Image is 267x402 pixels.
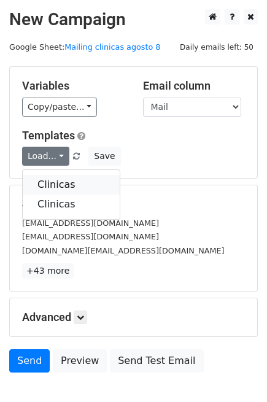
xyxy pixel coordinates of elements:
[22,263,74,279] a: +43 more
[22,79,125,93] h5: Variables
[22,129,75,142] a: Templates
[22,218,159,228] small: [EMAIL_ADDRESS][DOMAIN_NAME]
[143,79,246,93] h5: Email column
[22,98,97,117] a: Copy/paste...
[206,343,267,402] div: Widget de chat
[22,198,245,211] h5: 46 Recipients
[23,175,120,195] a: Clinicas
[110,349,203,373] a: Send Test Email
[9,42,160,52] small: Google Sheet:
[22,147,69,166] a: Load...
[22,311,245,324] h5: Advanced
[22,232,159,241] small: [EMAIL_ADDRESS][DOMAIN_NAME]
[23,195,120,214] a: Clinicas
[176,42,258,52] a: Daily emails left: 50
[9,9,258,30] h2: New Campaign
[206,343,267,402] iframe: Chat Widget
[88,147,120,166] button: Save
[64,42,160,52] a: Mailing clinicas agosto 8
[53,349,107,373] a: Preview
[176,41,258,54] span: Daily emails left: 50
[9,349,50,373] a: Send
[22,246,224,255] small: [DOMAIN_NAME][EMAIL_ADDRESS][DOMAIN_NAME]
